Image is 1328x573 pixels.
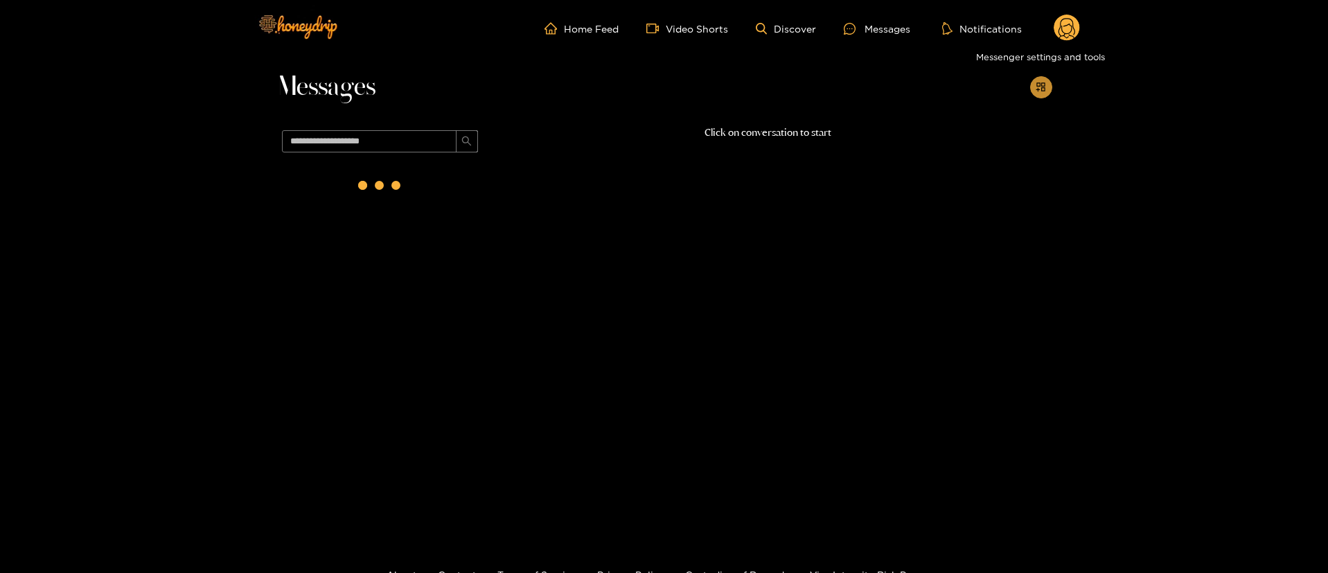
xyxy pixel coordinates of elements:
[456,130,478,152] button: search
[545,22,619,35] a: Home Feed
[646,22,666,35] span: video-camera
[1030,76,1052,98] button: appstore-add
[1036,82,1046,94] span: appstore-add
[461,136,472,148] span: search
[484,125,1052,141] p: Click on conversation to start
[545,22,564,35] span: home
[646,22,728,35] a: Video Shorts
[938,21,1026,35] button: Notifications
[844,21,910,37] div: Messages
[276,71,375,104] span: Messages
[756,23,816,35] a: Discover
[971,46,1110,68] div: Messenger settings and tools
